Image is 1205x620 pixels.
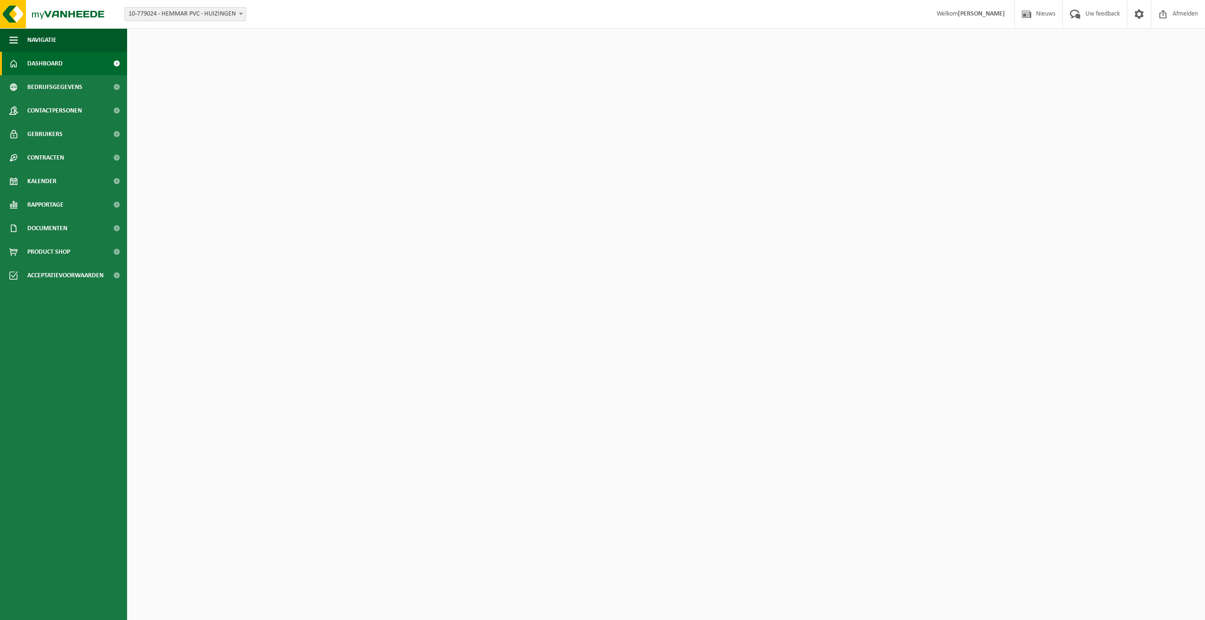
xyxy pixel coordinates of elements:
span: Acceptatievoorwaarden [27,264,104,287]
span: Bedrijfsgegevens [27,75,82,99]
span: Gebruikers [27,122,63,146]
span: Navigatie [27,28,56,52]
span: Contactpersonen [27,99,82,122]
span: Dashboard [27,52,63,75]
span: 10-779024 - HEMMAR PVC - HUIZINGEN [125,8,246,21]
span: Rapportage [27,193,64,217]
span: Product Shop [27,240,70,264]
span: Kalender [27,169,56,193]
strong: [PERSON_NAME] [958,10,1005,17]
span: 10-779024 - HEMMAR PVC - HUIZINGEN [124,7,246,21]
span: Contracten [27,146,64,169]
span: Documenten [27,217,67,240]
